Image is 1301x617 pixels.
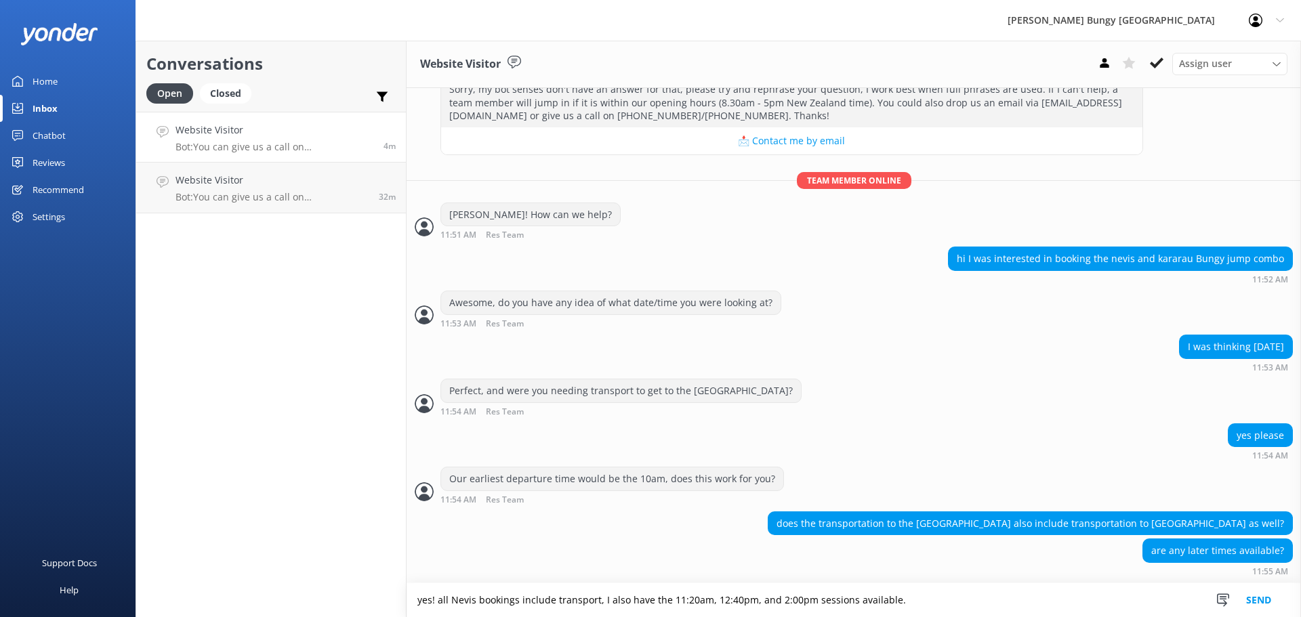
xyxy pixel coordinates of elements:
[440,408,476,417] strong: 11:54 AM
[1252,452,1288,460] strong: 11:54 AM
[1172,53,1287,75] div: Assign User
[20,23,98,45] img: yonder-white-logo.png
[136,163,406,213] a: Website VisitorBot:You can give us a call on [PHONE_NUMBER] or [PHONE_NUMBER] to chat with a crew...
[441,467,783,490] div: Our earliest departure time would be the 10am, does this work for you?
[768,512,1292,535] div: does the transportation to the [GEOGRAPHIC_DATA] also include transportation to [GEOGRAPHIC_DATA]...
[441,78,1142,127] div: Sorry, my bot senses don't have an answer for that, please try and rephrase your question, I work...
[440,406,802,417] div: Sep 11 2025 11:54am (UTC +12:00) Pacific/Auckland
[1233,583,1284,617] button: Send
[200,85,258,100] a: Closed
[486,320,524,328] span: Res Team
[486,408,524,417] span: Res Team
[441,291,781,314] div: Awesome, do you have any idea of what date/time you were looking at?
[486,496,524,505] span: Res Team
[33,149,65,176] div: Reviews
[1180,335,1292,358] div: I was thinking [DATE]
[146,83,193,104] div: Open
[136,112,406,163] a: Website VisitorBot:You can give us a call on [PHONE_NUMBER] or [PHONE_NUMBER] to chat with a crew...
[1179,56,1232,71] span: Assign user
[1143,539,1292,562] div: are any later times available?
[1179,362,1293,372] div: Sep 11 2025 11:53am (UTC +12:00) Pacific/Auckland
[200,83,251,104] div: Closed
[440,496,476,505] strong: 11:54 AM
[486,231,524,240] span: Res Team
[33,203,65,230] div: Settings
[1252,276,1288,284] strong: 11:52 AM
[1252,568,1288,576] strong: 11:55 AM
[949,247,1292,270] div: hi I was interested in booking the nevis and kararau Bungy jump combo
[407,583,1301,617] textarea: yes! all Nevis bookings include transport, I also have the 11:20am, 12:40pm, and 2:00pm sessions ...
[33,95,58,122] div: Inbox
[146,51,396,77] h2: Conversations
[441,203,620,226] div: [PERSON_NAME]! How can we help?
[440,318,781,328] div: Sep 11 2025 11:53am (UTC +12:00) Pacific/Auckland
[1252,364,1288,372] strong: 11:53 AM
[440,494,784,505] div: Sep 11 2025 11:54am (UTC +12:00) Pacific/Auckland
[440,230,621,240] div: Sep 11 2025 11:51am (UTC +12:00) Pacific/Auckland
[175,173,369,188] h4: Website Visitor
[1142,566,1293,576] div: Sep 11 2025 11:55am (UTC +12:00) Pacific/Auckland
[33,176,84,203] div: Recommend
[441,379,801,402] div: Perfect, and were you needing transport to get to the [GEOGRAPHIC_DATA]?
[175,191,369,203] p: Bot: You can give us a call on [PHONE_NUMBER] or [PHONE_NUMBER] to chat with a crew member. Our o...
[948,274,1293,284] div: Sep 11 2025 11:52am (UTC +12:00) Pacific/Auckland
[33,68,58,95] div: Home
[440,320,476,328] strong: 11:53 AM
[797,172,911,189] span: Team member online
[440,231,476,240] strong: 11:51 AM
[175,141,373,153] p: Bot: You can give us a call on [PHONE_NUMBER] or [PHONE_NUMBER] to chat with a crew member. Our o...
[384,140,396,152] span: Sep 11 2025 11:51am (UTC +12:00) Pacific/Auckland
[1228,424,1292,447] div: yes please
[379,191,396,203] span: Sep 11 2025 11:23am (UTC +12:00) Pacific/Auckland
[42,549,97,576] div: Support Docs
[175,123,373,137] h4: Website Visitor
[441,127,1142,154] button: 📩 Contact me by email
[420,56,501,73] h3: Website Visitor
[33,122,66,149] div: Chatbot
[60,576,79,603] div: Help
[1228,450,1293,460] div: Sep 11 2025 11:54am (UTC +12:00) Pacific/Auckland
[146,85,200,100] a: Open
